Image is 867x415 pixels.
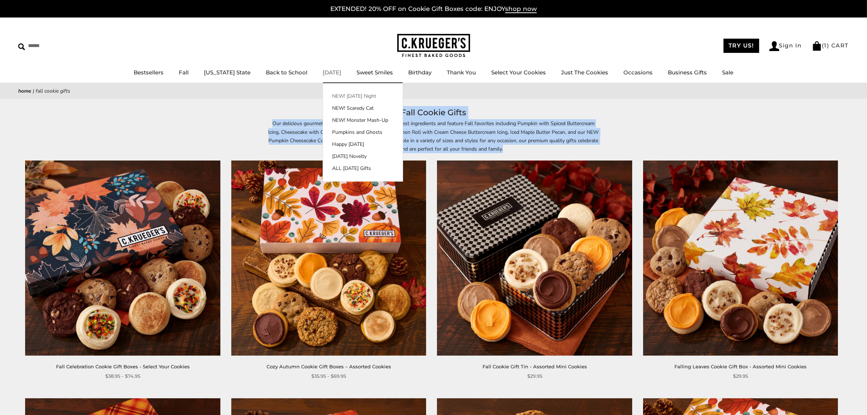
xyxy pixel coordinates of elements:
[267,364,391,369] a: Cozy Autumn Cookie Gift Boxes – Assorted Cookies
[437,160,632,356] a: Fall Cookie Gift Tin - Assorted Mini Cookies
[179,69,189,76] a: Fall
[29,106,838,119] h1: Fall Cookie Gifts
[18,40,105,51] input: Search
[397,34,470,58] img: C.KRUEGER'S
[323,140,403,148] a: Happy [DATE]
[447,69,476,76] a: Thank You
[643,160,838,356] img: Falling Leaves Cookie Gift Box - Assorted Mini Cookies
[482,364,587,369] a: Fall Cookie Gift Tin - Assorted Mini Cookies
[769,41,779,51] img: Account
[437,160,632,356] img: Fall Cookie Gift Tin - Assorted Mini Cookies
[323,104,403,112] a: NEW! Scaredy Cat
[266,69,307,76] a: Back to School
[812,41,822,51] img: Bag
[491,69,546,76] a: Select Your Cookies
[323,116,403,124] a: NEW! Monster Mash-Up
[323,152,403,160] a: [DATE] Novelty
[134,69,163,76] a: Bestsellers
[674,364,807,369] a: Falling Leaves Cookie Gift Box - Assorted Mini Cookies
[724,39,759,53] a: TRY US!
[733,372,748,380] span: $29.95
[323,92,403,100] a: NEW! [DATE] Night
[56,364,190,369] a: Fall Celebration Cookie Gift Boxes - Select Your Cookies
[231,160,426,356] img: Cozy Autumn Cookie Gift Boxes – Assorted Cookies
[356,69,393,76] a: Sweet Smiles
[311,372,346,380] span: $35.95 - $69.95
[668,69,707,76] a: Business Gifts
[323,128,403,136] a: Pumpkins and Ghosts
[36,88,70,94] span: Fall Cookie Gifts
[812,42,849,49] a: (1) CART
[105,372,140,380] span: $38.95 - $74.95
[505,5,537,13] span: shop now
[18,87,849,95] nav: breadcrumbs
[33,88,34,94] span: |
[561,69,608,76] a: Just The Cookies
[18,43,25,50] img: Search
[722,69,733,76] a: Sale
[25,160,220,356] img: Fall Celebration Cookie Gift Boxes - Select Your Cookies
[824,42,827,49] span: 1
[527,372,542,380] span: $29.95
[268,120,599,152] span: Our delicious gourmet cookies are made with only the finest ingredients and feature Fall favorite...
[330,5,537,13] a: EXTENDED! 20% OFF on Cookie Gift Boxes code: ENJOYshop now
[769,41,802,51] a: Sign In
[408,69,431,76] a: Birthday
[204,69,251,76] a: [US_STATE] State
[323,164,403,172] a: ALL [DATE] Gifts
[18,88,31,94] a: Home
[623,69,653,76] a: Occasions
[323,69,341,76] a: [DATE]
